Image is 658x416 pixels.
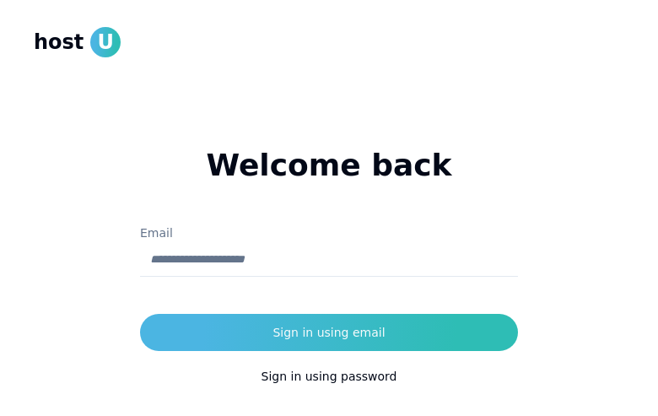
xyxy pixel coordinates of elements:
[272,324,385,341] div: Sign in using email
[140,314,518,351] button: Sign in using email
[34,27,121,57] a: hostU
[90,27,121,57] span: U
[34,29,84,56] span: host
[140,358,518,395] button: Sign in using password
[140,226,173,240] label: Email
[140,149,518,182] h1: Welcome back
